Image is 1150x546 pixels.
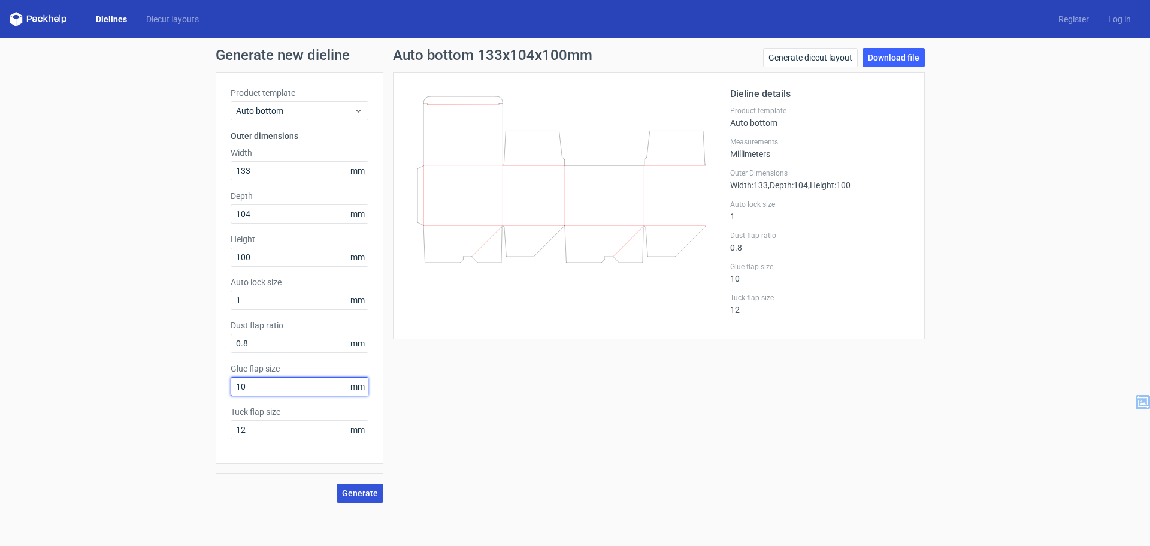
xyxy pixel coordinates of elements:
[730,293,910,315] div: 12
[1049,13,1098,25] a: Register
[347,334,368,352] span: mm
[347,291,368,309] span: mm
[730,180,768,190] span: Width : 133
[730,200,910,221] div: 1
[730,293,910,303] label: Tuck flap size
[768,180,808,190] span: , Depth : 104
[86,13,137,25] a: Dielines
[342,489,378,497] span: Generate
[730,262,910,272] label: Glue flap size
[730,137,910,147] label: Measurements
[231,190,368,202] label: Depth
[347,162,368,180] span: mm
[347,205,368,223] span: mm
[231,147,368,159] label: Width
[231,276,368,288] label: Auto lock size
[730,106,910,116] label: Product template
[808,180,851,190] span: , Height : 100
[730,168,910,178] label: Outer Dimensions
[337,484,383,503] button: Generate
[231,363,368,375] label: Glue flap size
[730,200,910,209] label: Auto lock size
[347,248,368,266] span: mm
[730,231,910,240] label: Dust flap ratio
[1098,13,1140,25] a: Log in
[347,378,368,396] span: mm
[862,48,925,67] a: Download file
[231,319,368,331] label: Dust flap ratio
[393,48,592,62] h1: Auto bottom 133x104x100mm
[231,233,368,245] label: Height
[231,406,368,418] label: Tuck flap size
[730,262,910,283] div: 10
[216,48,934,62] h1: Generate new dieline
[347,421,368,439] span: mm
[236,105,354,117] span: Auto bottom
[137,13,208,25] a: Diecut layouts
[730,106,910,128] div: Auto bottom
[231,87,368,99] label: Product template
[730,231,910,252] div: 0.8
[730,87,910,101] h2: Dieline details
[763,48,858,67] a: Generate diecut layout
[730,137,910,159] div: Millimeters
[231,130,368,142] h3: Outer dimensions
